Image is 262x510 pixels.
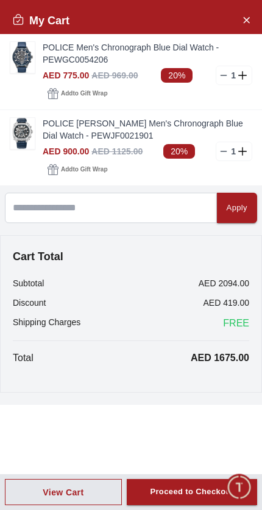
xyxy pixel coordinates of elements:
h4: Cart Total [13,248,249,265]
a: POLICE Men's Chronograph Blue Dial Watch - PEWGC0054206 [43,41,252,66]
div: Chat Widget [226,474,253,501]
h2: My Cart [12,12,69,29]
span: AED 969.00 [91,71,138,80]
img: ... [10,118,35,149]
p: AED 2094.00 [199,277,249,289]
span: Add to Gift Wrap [61,88,107,100]
button: Proceed to Checkout [127,479,257,505]
span: FREE [223,316,249,331]
p: 1 [228,69,238,81]
p: Discount [13,297,46,309]
span: 20% [163,144,195,159]
p: Shipping Charges [13,316,80,331]
p: Total [13,351,34,365]
span: AED 775.00 [43,71,89,80]
button: Addto Gift Wrap [43,85,112,102]
p: AED 419.00 [204,297,250,309]
a: POLICE [PERSON_NAME] Men's Chronograph Blue Dial Watch - PEWJF0021901 [43,117,252,142]
button: View Cart [5,479,122,505]
span: 20% [161,68,193,83]
img: ... [10,42,35,73]
span: Add to Gift Wrap [61,164,107,176]
div: Proceed to Checkout [150,485,233,499]
p: 1 [228,145,238,157]
span: AED 1125.00 [91,146,143,156]
div: Apply [227,201,247,215]
div: View Cart [43,486,83,498]
p: Subtotal [13,277,44,289]
button: Close Account [236,10,256,29]
button: Apply [217,193,257,223]
span: AED 900.00 [43,146,89,156]
p: AED 1675.00 [191,351,249,365]
button: Addto Gift Wrap [43,161,112,178]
